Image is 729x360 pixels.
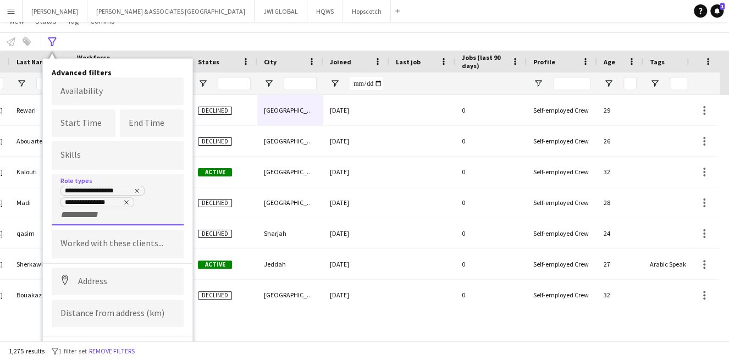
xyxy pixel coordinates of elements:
div: Self-employed Crew [527,187,597,218]
div: Bouakaz [10,280,70,310]
span: Declined [198,107,232,115]
div: [DATE] [323,126,389,156]
span: Declined [198,199,232,207]
button: Open Filter Menu [16,79,26,88]
delete-icon: Remove tag [121,199,130,208]
div: [GEOGRAPHIC_DATA] [257,187,323,218]
button: Hopscotch [343,1,391,22]
button: Open Filter Menu [533,79,543,88]
div: [DATE] [323,218,389,248]
div: 26 [597,126,643,156]
span: City [264,58,277,66]
input: Profile Filter Input [553,77,590,90]
div: [GEOGRAPHIC_DATA] [257,280,323,310]
span: Declined [198,230,232,238]
input: Age Filter Input [623,77,637,90]
div: Madi [10,187,70,218]
span: Active [198,261,232,269]
span: Last Name [16,58,49,66]
div: 0 [455,95,527,125]
div: [GEOGRAPHIC_DATA] [257,95,323,125]
div: 0 [455,249,527,279]
span: 1 [720,3,725,10]
div: Self-employed Crew [527,249,597,279]
span: Status [198,58,219,66]
div: [GEOGRAPHIC_DATA] [257,126,323,156]
div: 0 [455,157,527,187]
div: Rewari [10,95,70,125]
div: 32 [597,280,643,310]
button: Open Filter Menu [330,79,340,88]
div: [DATE] [323,249,389,279]
div: Content Manager [65,199,130,208]
div: 28 [597,187,643,218]
div: 24 [597,218,643,248]
button: JWI GLOBAL [255,1,307,22]
input: Tags Filter Input [670,77,703,90]
div: [DATE] [323,95,389,125]
div: Abouartema [10,126,70,156]
span: Active [198,168,232,176]
input: + Role type [60,210,107,220]
div: [DATE] [323,157,389,187]
div: Sharjah [257,218,323,248]
button: Open Filter Menu [650,79,660,88]
input: Type to search skills... [60,151,175,160]
div: qasim [10,218,70,248]
div: 0 [455,187,527,218]
h4: Advanced filters [52,68,184,77]
span: Jobs (last 90 days) [462,53,507,70]
div: Self-employed Crew [527,280,597,310]
div: 0 [455,218,527,248]
button: [PERSON_NAME] & ASSOCIATES [GEOGRAPHIC_DATA] [87,1,255,22]
input: Status Filter Input [218,77,251,90]
span: Declined [198,137,232,146]
input: City Filter Input [284,77,317,90]
div: Self-employed Crew [527,218,597,248]
span: Profile [533,58,555,66]
button: Open Filter Menu [198,79,208,88]
span: Age [604,58,615,66]
delete-icon: Remove tag [131,187,140,196]
input: Last Name Filter Input [36,77,64,90]
div: Sherkawi [10,249,70,279]
span: Rating [143,58,164,66]
div: Kalouti [10,157,70,187]
div: 27 [597,249,643,279]
div: 29 [597,95,643,125]
span: Last job [396,58,421,66]
div: Jeddah [257,249,323,279]
span: Tags [650,58,665,66]
div: Production Manager [65,187,140,196]
div: 32 [597,157,643,187]
div: Self-employed Crew [527,157,597,187]
button: [PERSON_NAME] [23,1,87,22]
button: Open Filter Menu [264,79,274,88]
a: 1 [710,4,724,18]
input: Joined Filter Input [350,77,383,90]
span: Workforce ID [77,53,117,70]
div: 0 [455,280,527,310]
button: HQWS [307,1,343,22]
div: 0 [455,126,527,156]
div: Self-employed Crew [527,95,597,125]
div: [GEOGRAPHIC_DATA] [257,157,323,187]
div: Arabic Speaker, Conferences, Ceremonies & Exhibitions, Done by [PERSON_NAME], Live Shows & Festiv... [643,249,709,279]
div: [DATE] [323,187,389,218]
span: Declined [198,291,232,300]
span: Joined [330,58,351,66]
button: Open Filter Menu [604,79,614,88]
app-action-btn: Advanced filters [46,35,59,48]
div: [DATE] [323,280,389,310]
div: Self-employed Crew [527,126,597,156]
input: Type to search clients... [60,239,175,249]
